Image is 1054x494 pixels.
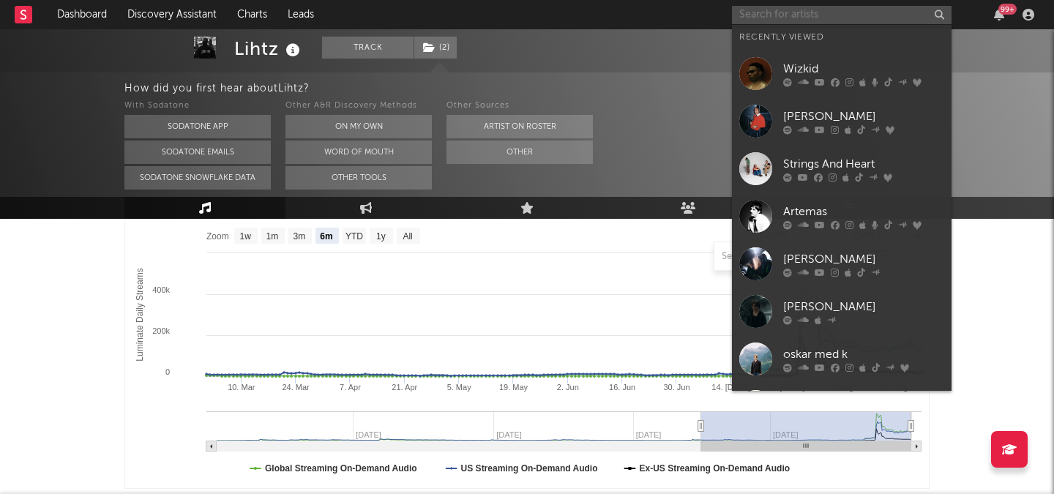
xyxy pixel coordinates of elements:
[152,285,170,294] text: 400k
[732,383,952,430] a: Vonni
[447,383,472,392] text: 5. May
[125,195,929,488] svg: Luminate Daily Consumption
[265,463,417,474] text: Global Streaming On-Demand Audio
[124,141,271,164] button: Sodatone Emails
[345,231,363,242] text: YTD
[446,115,593,138] button: Artist on Roster
[294,231,306,242] text: 3m
[711,383,750,392] text: 14. [DATE]
[282,383,310,392] text: 24. Mar
[124,166,271,190] button: Sodatone Snowflake Data
[783,60,944,78] div: Wizkid
[783,108,944,125] div: [PERSON_NAME]
[152,326,170,335] text: 200k
[340,383,361,392] text: 7. Apr
[663,383,689,392] text: 30. Jun
[392,383,417,392] text: 21. Apr
[732,335,952,383] a: oskar med k
[714,251,869,263] input: Search by song name or URL
[732,6,952,24] input: Search for artists
[403,231,412,242] text: All
[783,155,944,173] div: Strings And Heart
[461,463,598,474] text: US Streaming On-Demand Audio
[228,383,255,392] text: 10. Mar
[732,288,952,335] a: [PERSON_NAME]
[285,166,432,190] button: Other Tools
[732,50,952,97] a: Wizkid
[414,37,457,59] span: ( 2 )
[998,4,1017,15] div: 99 +
[285,115,432,138] button: On My Own
[732,192,952,240] a: Artemas
[376,231,386,242] text: 1y
[124,97,271,115] div: With Sodatone
[783,345,944,363] div: oskar med k
[609,383,635,392] text: 16. Jun
[285,97,432,115] div: Other A&R Discovery Methods
[322,37,414,59] button: Track
[446,141,593,164] button: Other
[732,145,952,192] a: Strings And Heart
[640,463,790,474] text: Ex-US Streaming On-Demand Audio
[446,97,593,115] div: Other Sources
[234,37,304,61] div: Lihtz
[165,367,170,376] text: 0
[732,97,952,145] a: [PERSON_NAME]
[240,231,252,242] text: 1w
[206,231,229,242] text: Zoom
[732,240,952,288] a: [PERSON_NAME]
[414,37,457,59] button: (2)
[320,231,332,242] text: 6m
[285,141,432,164] button: Word Of Mouth
[994,9,1004,20] button: 99+
[124,115,271,138] button: Sodatone App
[124,80,1054,97] div: How did you first hear about Lihtz ?
[135,268,145,361] text: Luminate Daily Streams
[783,203,944,220] div: Artemas
[266,231,279,242] text: 1m
[499,383,528,392] text: 19. May
[739,29,944,46] div: Recently Viewed
[783,298,944,315] div: [PERSON_NAME]
[557,383,579,392] text: 2. Jun
[783,250,944,268] div: [PERSON_NAME]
